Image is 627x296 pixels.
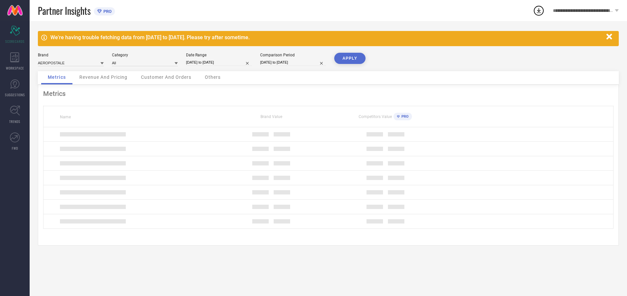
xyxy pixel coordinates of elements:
input: Select comparison period [260,59,326,66]
div: Brand [38,53,104,57]
span: SCORECARDS [5,39,25,44]
span: PRO [400,114,409,119]
span: TRENDS [9,119,20,124]
div: Open download list [533,5,545,16]
span: Others [205,74,221,80]
span: PRO [102,9,112,14]
span: SUGGESTIONS [5,92,25,97]
div: We're having trouble fetching data from [DATE] to [DATE]. Please try after sometime. [50,34,603,41]
span: Name [60,115,71,119]
span: Brand Value [260,114,282,119]
span: Revenue And Pricing [79,74,127,80]
span: Partner Insights [38,4,91,17]
span: Customer And Orders [141,74,191,80]
div: Date Range [186,53,252,57]
span: FWD [12,146,18,151]
div: Category [112,53,178,57]
div: Metrics [43,90,613,98]
input: Select date range [186,59,252,66]
button: APPLY [334,53,366,64]
span: Competitors Value [359,114,392,119]
div: Comparison Period [260,53,326,57]
span: Metrics [48,74,66,80]
span: WORKSPACE [6,66,24,71]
